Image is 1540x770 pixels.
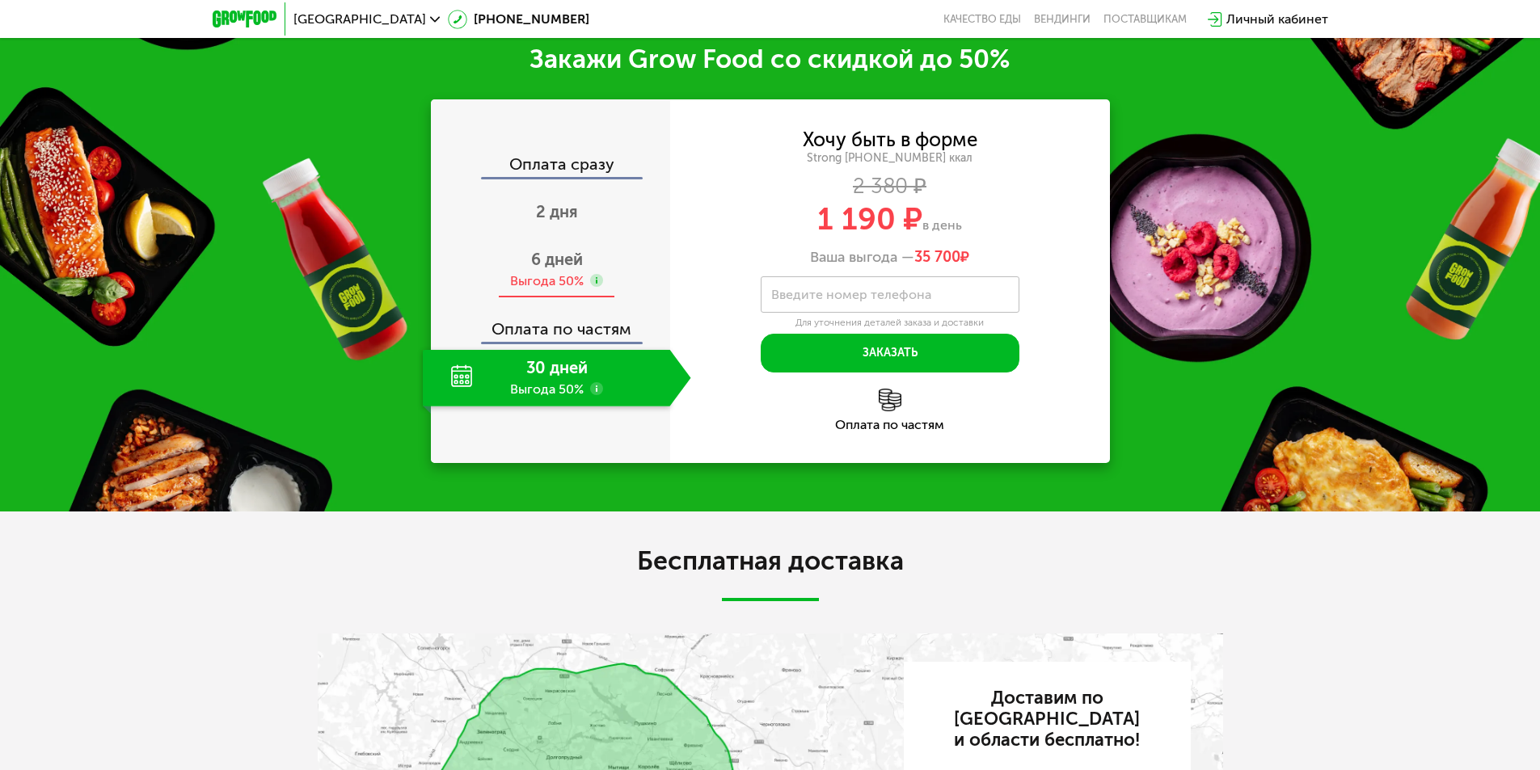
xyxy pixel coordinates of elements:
[879,389,901,411] img: l6xcnZfty9opOoJh.png
[943,13,1021,26] a: Качество еды
[817,200,922,238] span: 1 190 ₽
[922,217,962,233] span: в день
[432,305,670,342] div: Оплата по частям
[670,249,1110,267] div: Ваша выгода —
[432,156,670,177] div: Оплата сразу
[293,13,426,26] span: [GEOGRAPHIC_DATA]
[803,131,977,149] div: Хочу быть в форме
[670,151,1110,166] div: Strong [PHONE_NUMBER] ккал
[761,334,1019,372] button: Заказать
[531,250,583,269] span: 6 дней
[318,545,1223,577] h2: Бесплатная доставка
[670,419,1110,431] div: Оплата по частям
[448,10,589,29] a: [PHONE_NUMBER]
[914,249,969,267] span: ₽
[932,688,1162,751] h3: Доставим по [GEOGRAPHIC_DATA] и области бесплатно!
[771,290,931,299] label: Введите номер телефона
[1226,10,1328,29] div: Личный кабинет
[670,178,1110,196] div: 2 380 ₽
[761,317,1019,330] div: Для уточнения деталей заказа и доставки
[510,272,584,290] div: Выгода 50%
[1034,13,1091,26] a: Вендинги
[914,248,960,266] span: 35 700
[536,202,578,221] span: 2 дня
[1103,13,1187,26] div: поставщикам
